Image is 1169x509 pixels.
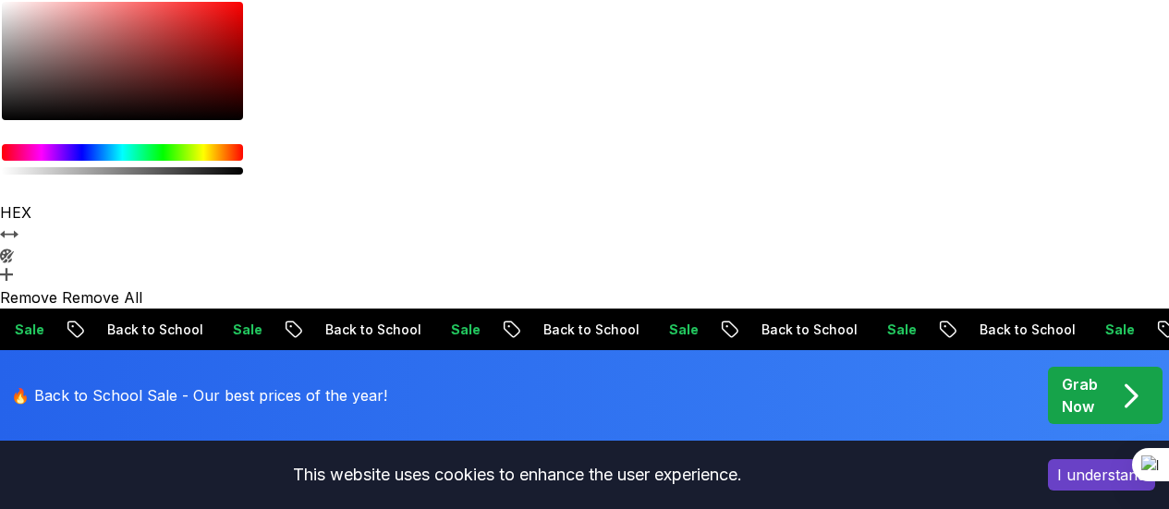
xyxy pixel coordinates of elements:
[1062,373,1098,418] p: Grab Now
[14,454,1020,495] div: This website uses cookies to enhance the user experience.
[1087,321,1146,339] p: Sale
[1048,459,1155,491] button: Accept cookies
[62,286,142,309] button: Remove All
[307,321,432,339] p: Back to School
[961,321,1087,339] p: Back to School
[525,321,651,339] p: Back to School
[214,321,274,339] p: Sale
[89,321,214,339] p: Back to School
[651,321,710,339] p: Sale
[432,321,492,339] p: Sale
[743,321,869,339] p: Back to School
[869,321,928,339] p: Sale
[11,384,387,406] p: 🔥 Back to School Sale - Our best prices of the year!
